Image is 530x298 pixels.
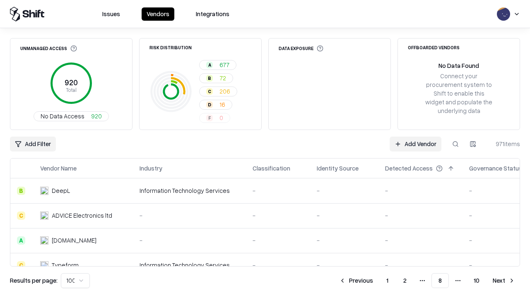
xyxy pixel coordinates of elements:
div: Identity Source [317,164,359,173]
div: - [253,261,304,269]
div: Offboarded Vendors [408,45,460,50]
div: Detected Access [385,164,433,173]
span: 677 [219,60,229,69]
div: C [206,88,213,95]
div: Classification [253,164,290,173]
span: 206 [219,87,230,96]
button: 2 [397,273,413,288]
span: 920 [91,112,102,120]
nav: pagination [334,273,520,288]
div: - [317,186,372,195]
button: No Data Access920 [34,111,109,121]
tspan: 920 [65,78,78,87]
div: C [17,261,25,269]
button: Add Filter [10,137,56,151]
div: - [317,211,372,220]
div: - [385,211,456,220]
div: - [140,236,239,245]
button: 8 [431,273,449,288]
div: A [17,236,25,245]
div: D [206,101,213,108]
div: - [253,236,304,245]
button: 1 [380,273,395,288]
div: No Data Found [438,61,479,70]
img: DeepL [40,187,48,195]
div: Information Technology Services [140,186,239,195]
div: Governance Status [469,164,522,173]
button: 10 [467,273,486,288]
div: Data Exposure [279,45,323,52]
div: A [206,62,213,68]
button: Previous [334,273,378,288]
span: 72 [219,74,226,82]
button: Vendors [142,7,174,21]
button: D16 [199,100,232,110]
div: - [317,236,372,245]
a: Add Vendor [390,137,441,151]
img: ADVICE Electronics ltd [40,211,48,220]
button: C206 [199,87,237,96]
div: Risk Distribution [149,45,192,50]
button: B72 [199,73,233,83]
div: Unmanaged Access [20,45,77,52]
div: ADVICE Electronics ltd [52,211,112,220]
div: DeepL [52,186,70,195]
div: Industry [140,164,162,173]
div: - [140,211,239,220]
div: [DOMAIN_NAME] [52,236,96,245]
img: cybersafe.co.il [40,236,48,245]
p: Results per page: [10,276,58,285]
div: - [385,186,456,195]
div: Typeform [52,261,79,269]
div: C [17,211,25,220]
button: Next [488,273,520,288]
div: - [385,236,456,245]
div: B [17,187,25,195]
button: A677 [199,60,236,70]
div: - [317,261,372,269]
span: No Data Access [41,112,84,120]
img: Typeform [40,261,48,269]
div: Vendor Name [40,164,77,173]
div: 971 items [487,139,520,148]
div: Information Technology Services [140,261,239,269]
div: B [206,75,213,82]
span: 16 [219,100,225,109]
div: - [385,261,456,269]
tspan: Total [66,87,77,93]
div: - [253,186,304,195]
button: Issues [97,7,125,21]
div: - [253,211,304,220]
button: Integrations [191,7,234,21]
div: Connect your procurement system to Shift to enable this widget and populate the underlying data [424,72,493,115]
